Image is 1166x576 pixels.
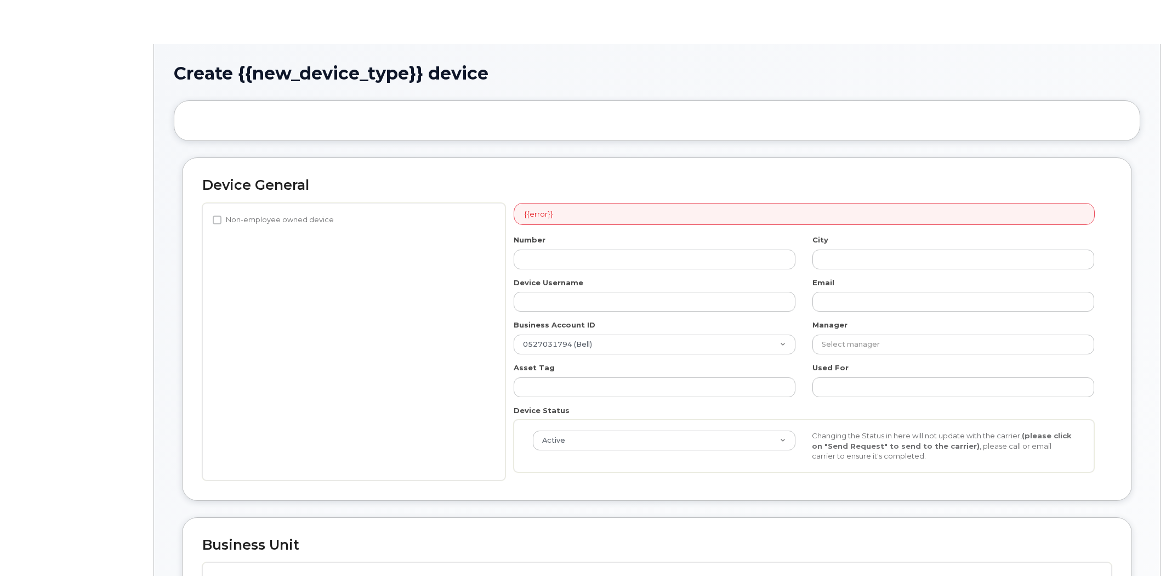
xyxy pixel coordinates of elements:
[514,278,583,288] label: Device Username
[514,235,545,245] label: Number
[812,431,1072,450] strong: (please click on "Send Request" to send to the carrier)
[174,64,1140,83] h1: Create {{new_device_type}} device
[812,235,828,245] label: City
[514,405,570,416] label: Device Status
[514,203,1095,225] div: {{error}}
[812,335,1094,354] input: Select manager
[213,216,221,224] input: Non-employee owned device
[804,431,1083,461] div: Changing the Status in here will not update with the carrier, , please call or email carrier to e...
[812,363,849,373] label: Used For
[514,320,595,330] label: Business Account ID
[812,278,834,288] label: Email
[202,538,1112,553] h2: Business Unit
[202,178,1112,193] h2: Device General
[514,363,555,373] label: Asset Tag
[213,213,334,227] label: Non-employee owned device
[812,320,848,330] label: Manager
